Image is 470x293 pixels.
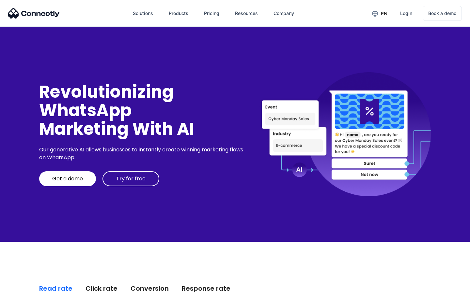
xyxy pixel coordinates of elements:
a: Try for free [102,171,159,186]
div: Conversion [131,284,169,293]
div: Click rate [86,284,117,293]
img: Connectly Logo [8,8,60,19]
div: Get a demo [52,175,83,182]
a: Pricing [199,6,225,21]
div: Login [400,9,412,18]
div: Products [169,9,188,18]
a: Book a demo [423,6,462,21]
div: Company [274,9,294,18]
div: Solutions [133,9,153,18]
div: en [381,9,387,18]
div: Our generative AI allows businesses to instantly create winning marketing flows on WhatsApp. [39,146,245,161]
div: Resources [235,9,258,18]
div: Revolutionizing WhatsApp Marketing With AI [39,82,245,138]
div: Pricing [204,9,219,18]
div: Response rate [182,284,230,293]
div: Try for free [116,175,146,182]
div: Read rate [39,284,72,293]
a: Get a demo [39,171,96,186]
a: Login [395,6,417,21]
